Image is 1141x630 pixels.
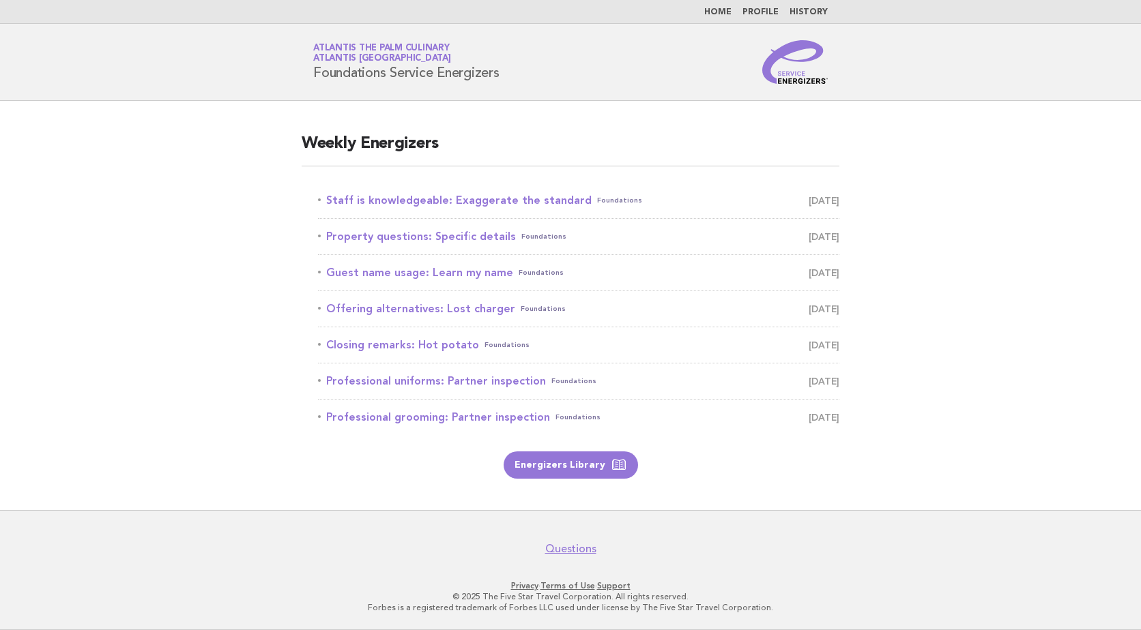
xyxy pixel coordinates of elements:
[551,372,596,391] span: Foundations
[313,55,451,63] span: Atlantis [GEOGRAPHIC_DATA]
[809,263,839,282] span: [DATE]
[318,191,839,210] a: Staff is knowledgeable: Exaggerate the standardFoundations [DATE]
[809,227,839,246] span: [DATE]
[809,408,839,427] span: [DATE]
[318,335,839,355] a: Closing remarks: Hot potatoFoundations [DATE]
[704,8,732,16] a: Home
[318,372,839,391] a: Professional uniforms: Partner inspectionFoundations [DATE]
[318,227,839,246] a: Property questions: Specific detailsFoundations [DATE]
[318,299,839,318] a: Offering alternatives: Lost chargerFoundations [DATE]
[521,227,566,246] span: Foundations
[153,580,988,591] p: · ·
[302,133,839,166] h2: Weekly Energizers
[742,8,779,16] a: Profile
[153,602,988,613] p: Forbes is a registered trademark of Forbes LLC used under license by The Five Star Travel Corpora...
[318,263,839,282] a: Guest name usage: Learn my nameFoundations [DATE]
[597,191,642,210] span: Foundations
[153,591,988,602] p: © 2025 The Five Star Travel Corporation. All rights reserved.
[504,451,638,479] a: Energizers Library
[555,408,601,427] span: Foundations
[540,581,595,590] a: Terms of Use
[313,44,451,63] a: Atlantis The Palm CulinaryAtlantis [GEOGRAPHIC_DATA]
[809,299,839,318] span: [DATE]
[511,581,538,590] a: Privacy
[790,8,828,16] a: History
[318,408,839,427] a: Professional grooming: Partner inspectionFoundations [DATE]
[809,191,839,210] span: [DATE]
[313,44,500,80] h1: Foundations Service Energizers
[545,542,596,556] a: Questions
[597,581,631,590] a: Support
[762,40,828,84] img: Service Energizers
[519,263,564,282] span: Foundations
[809,335,839,355] span: [DATE]
[521,299,566,318] span: Foundations
[809,372,839,391] span: [DATE]
[485,335,530,355] span: Foundations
